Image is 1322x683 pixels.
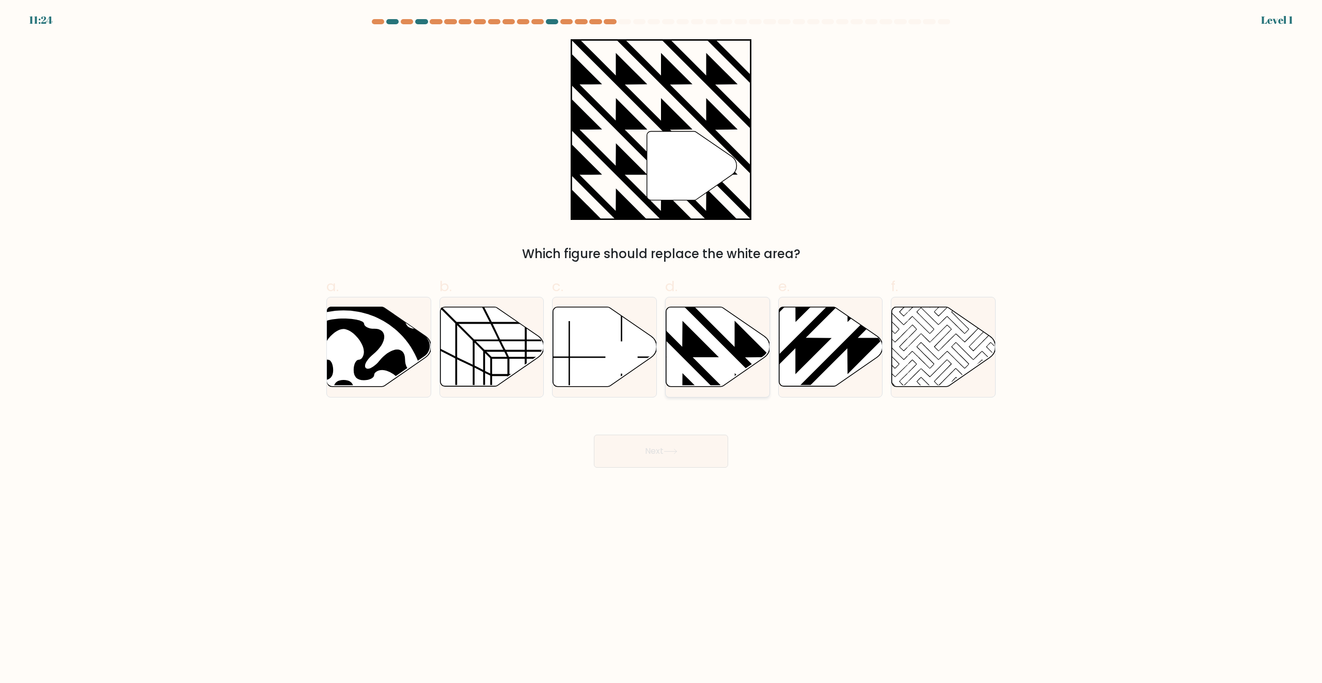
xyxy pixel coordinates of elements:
[326,276,339,296] span: a.
[647,132,737,200] g: "
[333,245,989,263] div: Which figure should replace the white area?
[439,276,452,296] span: b.
[1261,12,1293,28] div: Level 1
[891,276,898,296] span: f.
[29,12,53,28] div: 11:24
[594,435,728,468] button: Next
[778,276,790,296] span: e.
[552,276,563,296] span: c.
[665,276,678,296] span: d.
